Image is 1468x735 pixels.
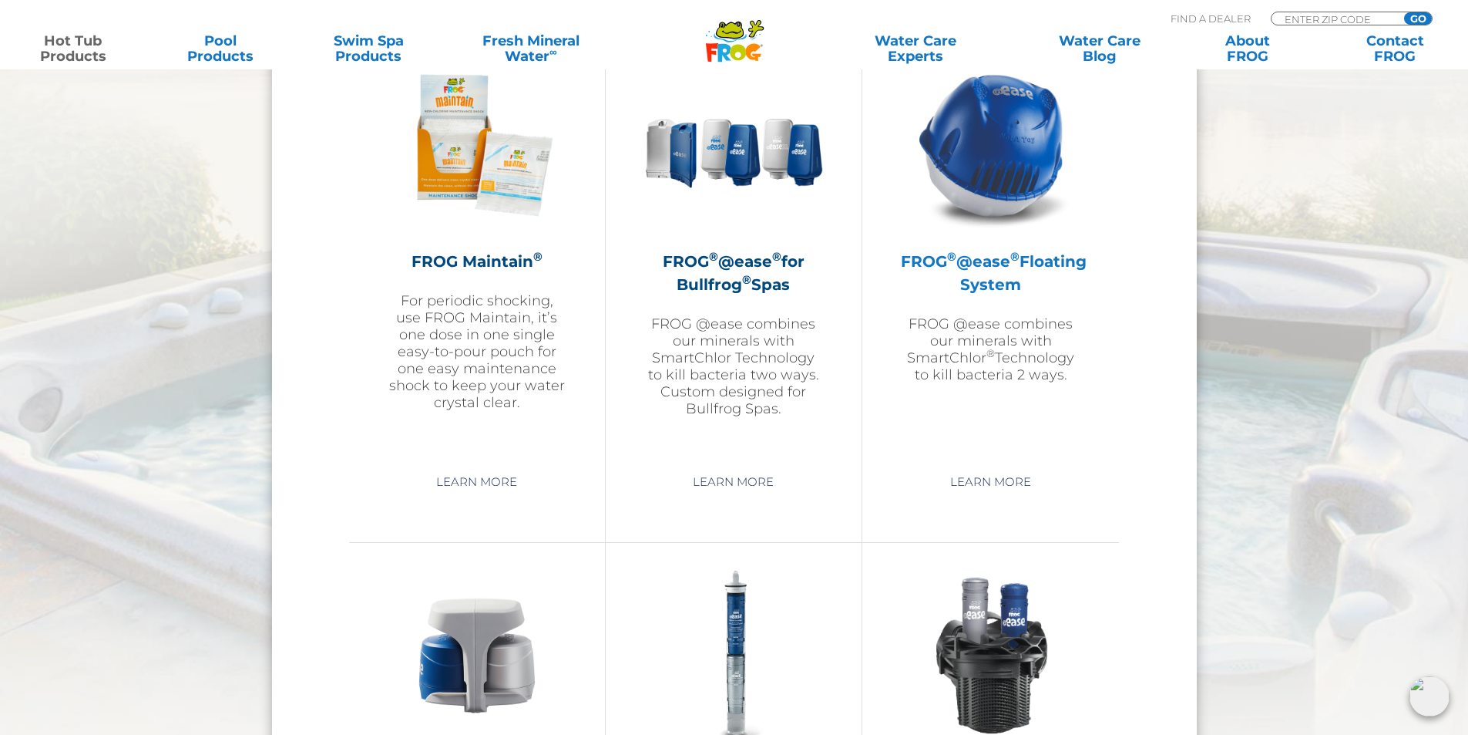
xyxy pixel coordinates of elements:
[986,347,995,359] sup: ®
[388,250,566,273] h2: FROG Maintain
[1010,249,1020,264] sup: ®
[772,249,781,264] sup: ®
[388,56,566,457] a: FROG Maintain®For periodic shocking, use FROG Maintain, it’s one dose in one single easy-to-pour ...
[644,56,823,234] img: bullfrog-product-hero-300x300.png
[163,33,278,64] a: PoolProducts
[742,272,751,287] sup: ®
[1171,12,1251,25] p: Find A Dealer
[1283,12,1387,25] input: Zip Code Form
[644,250,823,296] h2: FROG @ease for Bullfrog Spas
[932,468,1049,496] a: Learn More
[549,46,557,58] sup: ∞
[418,468,535,496] a: Learn More
[901,56,1080,457] a: FROG®@ease®Floating SystemFROG @ease combines our minerals with SmartChlor®Technology to kill bac...
[533,249,543,264] sup: ®
[311,33,426,64] a: Swim SpaProducts
[1042,33,1157,64] a: Water CareBlog
[388,292,566,411] p: For periodic shocking, use FROG Maintain, it’s one dose in one single easy-to-pour pouch for one ...
[822,33,1009,64] a: Water CareExperts
[388,56,566,234] img: Frog_Maintain_Hero-2-v2-300x300.png
[15,33,130,64] a: Hot TubProducts
[1409,676,1450,716] img: openIcon
[1404,12,1432,25] input: GO
[901,250,1080,296] h2: FROG @ease Floating System
[644,315,823,417] p: FROG @ease combines our minerals with SmartChlor Technology to kill bacteria two ways. Custom des...
[675,468,791,496] a: Learn More
[644,56,823,457] a: FROG®@ease®for Bullfrog®SpasFROG @ease combines our minerals with SmartChlor Technology to kill b...
[1338,33,1453,64] a: ContactFROG
[1190,33,1305,64] a: AboutFROG
[901,315,1080,383] p: FROG @ease combines our minerals with SmartChlor Technology to kill bacteria 2 ways.
[459,33,603,64] a: Fresh MineralWater∞
[709,249,718,264] sup: ®
[902,56,1080,234] img: hot-tub-product-atease-system-300x300.png
[947,249,956,264] sup: ®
